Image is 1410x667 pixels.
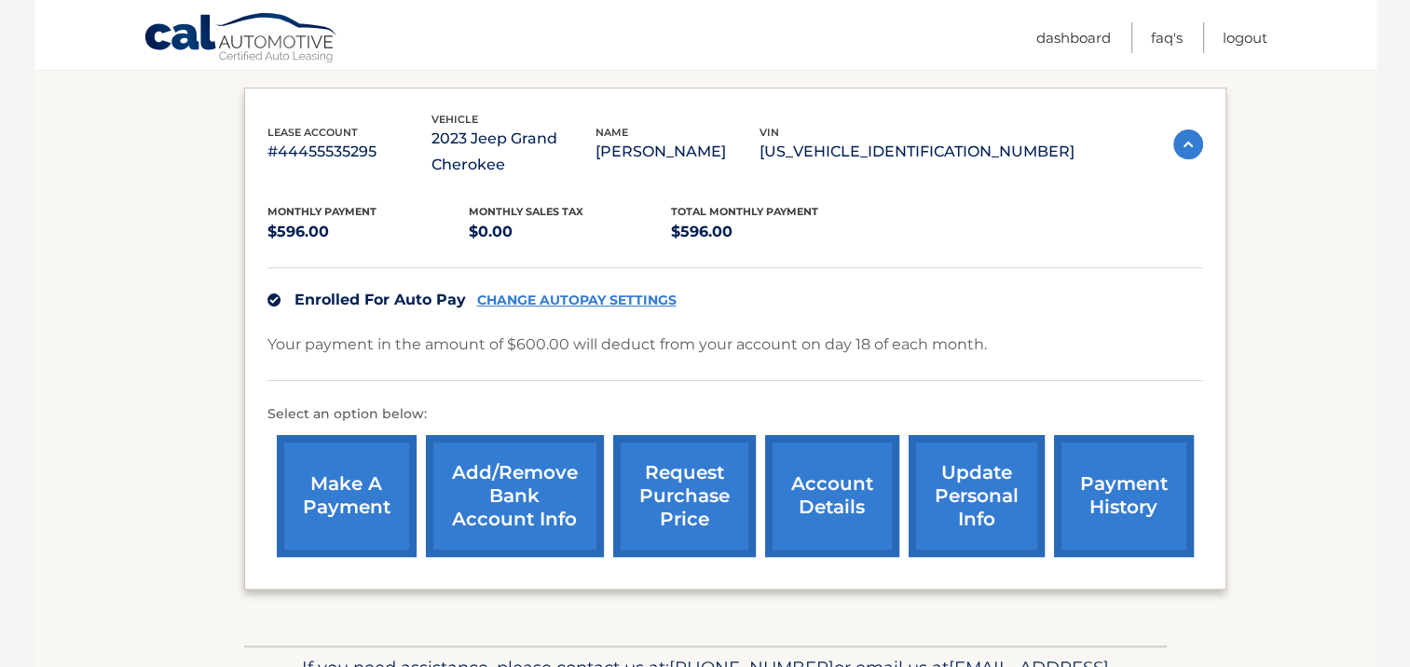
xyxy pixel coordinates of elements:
[277,435,417,557] a: make a payment
[267,403,1203,426] p: Select an option below:
[144,12,339,66] a: Cal Automotive
[267,219,470,245] p: $596.00
[760,139,1075,165] p: [US_VEHICLE_IDENTIFICATION_NUMBER]
[595,139,760,165] p: [PERSON_NAME]
[909,435,1045,557] a: update personal info
[760,126,779,139] span: vin
[1054,435,1194,557] a: payment history
[671,205,818,218] span: Total Monthly Payment
[294,291,466,308] span: Enrolled For Auto Pay
[267,332,987,358] p: Your payment in the amount of $600.00 will deduct from your account on day 18 of each month.
[765,435,899,557] a: account details
[477,293,677,308] a: CHANGE AUTOPAY SETTINGS
[469,205,583,218] span: Monthly sales Tax
[267,205,376,218] span: Monthly Payment
[595,126,628,139] span: name
[469,219,671,245] p: $0.00
[1151,22,1183,53] a: FAQ's
[267,293,281,306] img: check.svg
[1036,22,1111,53] a: Dashboard
[1223,22,1267,53] a: Logout
[431,113,478,126] span: vehicle
[426,435,604,557] a: Add/Remove bank account info
[1173,129,1203,159] img: accordion-active.svg
[613,435,756,557] a: request purchase price
[267,126,358,139] span: lease account
[267,139,431,165] p: #44455535295
[431,126,595,178] p: 2023 Jeep Grand Cherokee
[671,219,873,245] p: $596.00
